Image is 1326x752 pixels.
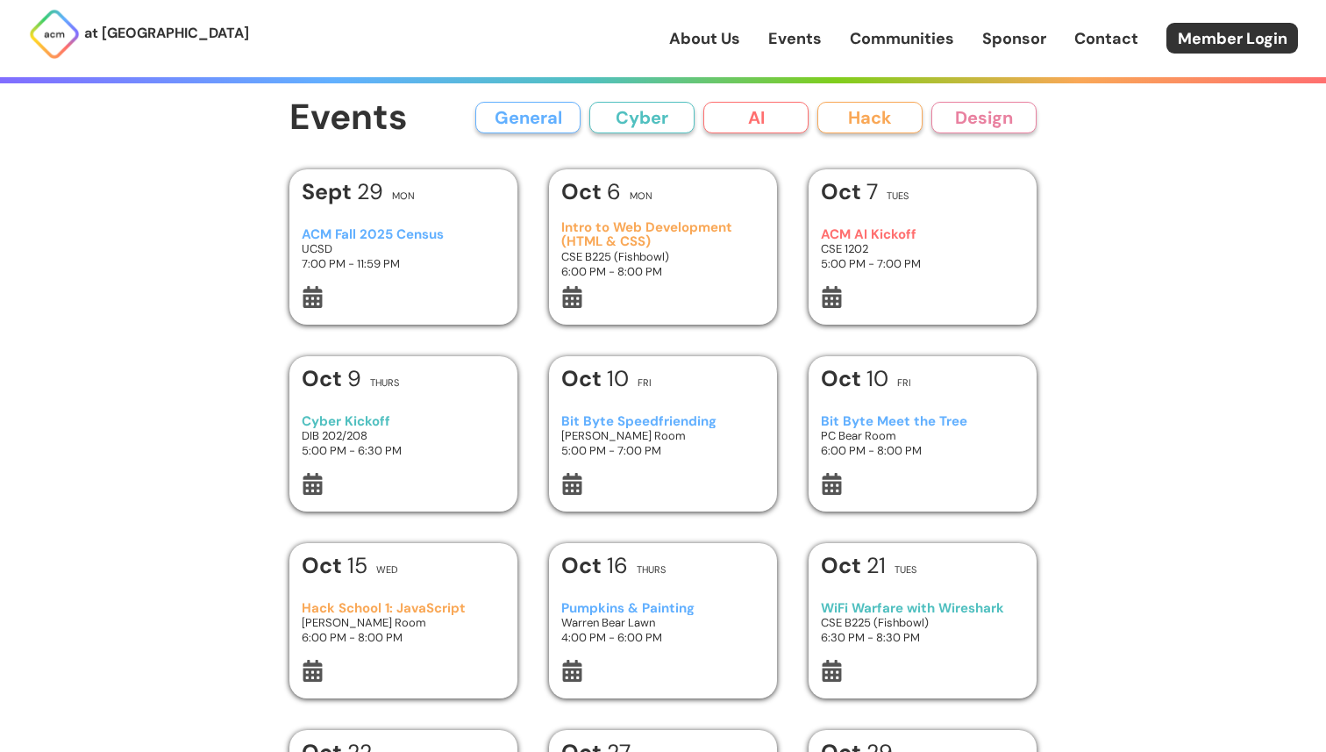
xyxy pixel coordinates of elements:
[561,181,621,203] h1: 6
[302,551,347,580] b: Oct
[302,443,506,458] h3: 5:00 PM - 6:30 PM
[302,615,506,630] h3: [PERSON_NAME] Room
[637,565,666,575] h2: Thurs
[302,601,506,616] h3: Hack School 1: JavaScript
[821,368,888,390] h1: 10
[561,368,629,390] h1: 10
[28,8,249,61] a: at [GEOGRAPHIC_DATA]
[561,220,766,249] h3: Intro to Web Development (HTML & CSS)
[302,414,506,429] h3: Cyber Kickoff
[302,241,506,256] h3: UCSD
[302,181,383,203] h1: 29
[370,378,399,388] h2: Thurs
[821,241,1025,256] h3: CSE 1202
[821,555,886,577] h1: 21
[821,256,1025,271] h3: 5:00 PM - 7:00 PM
[561,551,607,580] b: Oct
[561,249,766,264] h3: CSE B225 (Fishbowl)
[850,27,954,50] a: Communities
[821,443,1025,458] h3: 6:00 PM - 8:00 PM
[561,555,628,577] h1: 16
[561,601,766,616] h3: Pumpkins & Painting
[376,565,398,575] h2: Wed
[821,414,1025,429] h3: Bit Byte Meet the Tree
[302,177,357,206] b: Sept
[630,191,652,201] h2: Mon
[821,551,866,580] b: Oct
[475,102,581,133] button: General
[982,27,1046,50] a: Sponsor
[768,27,822,50] a: Events
[561,177,607,206] b: Oct
[28,8,81,61] img: ACM Logo
[302,555,367,577] h1: 15
[289,98,408,138] h1: Events
[821,177,866,206] b: Oct
[302,364,347,393] b: Oct
[589,102,695,133] button: Cyber
[561,630,766,645] h3: 4:00 PM - 6:00 PM
[821,615,1025,630] h3: CSE B225 (Fishbowl)
[931,102,1037,133] button: Design
[561,264,766,279] h3: 6:00 PM - 8:00 PM
[817,102,923,133] button: Hack
[895,565,916,575] h2: Tues
[897,378,911,388] h2: Fri
[302,227,506,242] h3: ACM Fall 2025 Census
[1166,23,1298,54] a: Member Login
[821,630,1025,645] h3: 6:30 PM - 8:30 PM
[821,364,866,393] b: Oct
[821,428,1025,443] h3: PC Bear Room
[821,227,1025,242] h3: ACM AI Kickoff
[561,414,766,429] h3: Bit Byte Speedfriending
[1074,27,1138,50] a: Contact
[84,22,249,45] p: at [GEOGRAPHIC_DATA]
[302,256,506,271] h3: 7:00 PM - 11:59 PM
[561,615,766,630] h3: Warren Bear Lawn
[703,102,809,133] button: AI
[821,601,1025,616] h3: WiFi Warfare with Wireshark
[638,378,652,388] h2: Fri
[561,428,766,443] h3: [PERSON_NAME] Room
[821,181,878,203] h1: 7
[302,368,361,390] h1: 9
[302,428,506,443] h3: DIB 202/208
[392,191,415,201] h2: Mon
[561,364,607,393] b: Oct
[669,27,740,50] a: About Us
[887,191,909,201] h2: Tues
[302,630,506,645] h3: 6:00 PM - 8:00 PM
[561,443,766,458] h3: 5:00 PM - 7:00 PM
